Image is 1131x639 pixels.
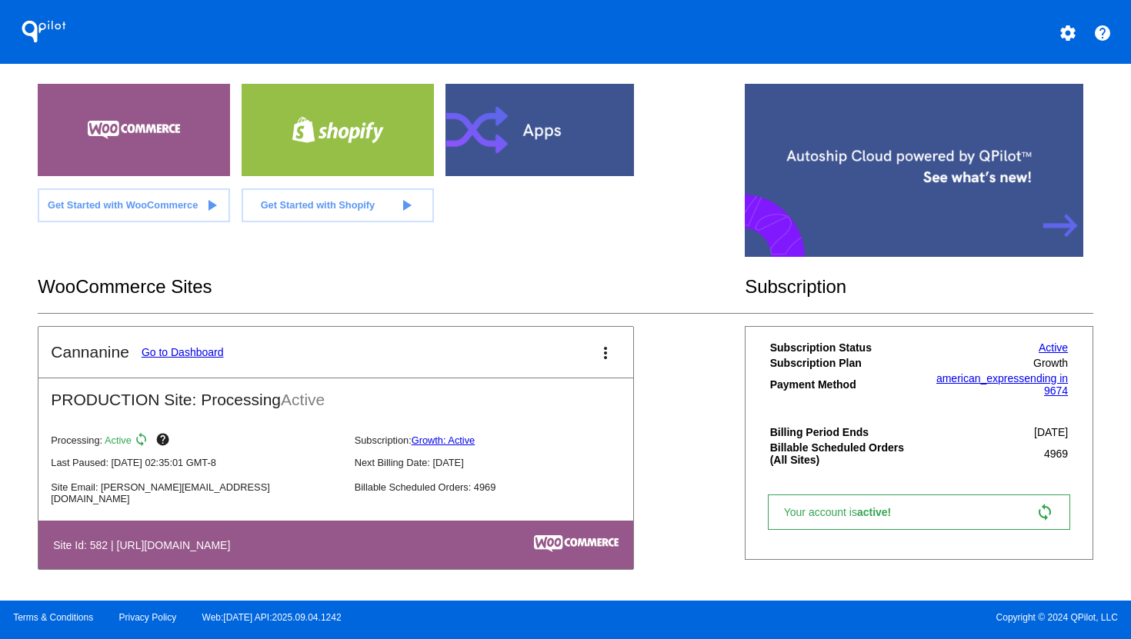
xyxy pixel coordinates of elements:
h2: Subscription [745,276,1093,298]
span: Your account is [784,506,907,518]
span: Active [105,434,132,446]
p: Next Billing Date: [DATE] [355,457,646,468]
a: Your account isactive! sync [768,494,1070,530]
p: Last Paused: [DATE] 02:35:01 GMT-8 [51,457,342,468]
span: 4969 [1044,448,1068,460]
mat-icon: sync [134,432,152,451]
th: Billable Scheduled Orders (All Sites) [769,441,919,467]
a: Terms & Conditions [13,612,93,623]
mat-icon: sync [1036,503,1054,521]
p: Site Email: [PERSON_NAME][EMAIL_ADDRESS][DOMAIN_NAME] [51,481,342,504]
img: c53aa0e5-ae75-48aa-9bee-956650975ee5 [534,535,619,552]
p: Billable Scheduled Orders: 4969 [355,481,646,493]
span: Copyright © 2024 QPilot, LLC [579,612,1118,623]
span: Growth [1033,357,1068,369]
mat-icon: settings [1059,24,1077,42]
h2: WooCommerce Sites [38,276,745,298]
th: Subscription Status [769,341,919,354]
span: Active [281,391,325,408]
h2: Cannanine [51,343,129,361]
a: Active [1039,341,1068,354]
a: Web:[DATE] API:2025.09.04.1242 [202,612,342,623]
mat-icon: play_arrow [202,196,221,215]
p: Processing: [51,432,342,451]
th: Payment Method [769,371,919,398]
a: Get Started with WooCommerce [38,188,230,222]
span: american_express [936,372,1024,384]
span: Get Started with WooCommerce [48,199,198,211]
h1: QPilot [13,16,75,47]
mat-icon: more_vert [596,344,615,362]
a: american_expressending in 9674 [936,372,1068,397]
span: active! [857,506,899,518]
h2: PRODUCTION Site: Processing [38,378,633,409]
span: Get Started with Shopify [261,199,375,211]
mat-icon: play_arrow [397,196,415,215]
mat-icon: help [155,432,174,451]
mat-icon: help [1093,24,1112,42]
th: Subscription Plan [769,356,919,370]
a: Get Started with Shopify [242,188,434,222]
h4: Site Id: 582 | [URL][DOMAIN_NAME] [53,539,238,551]
a: Privacy Policy [119,612,177,623]
a: Go to Dashboard [142,346,224,358]
span: [DATE] [1034,426,1068,438]
p: Subscription: [355,434,646,446]
th: Billing Period Ends [769,425,919,439]
a: Growth: Active [412,434,475,446]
